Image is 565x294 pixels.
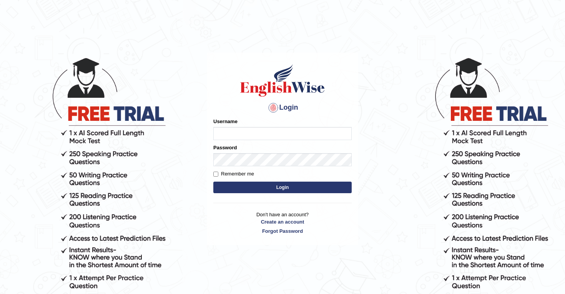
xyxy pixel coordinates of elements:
button: Login [213,182,352,193]
a: Forgot Password [213,227,352,235]
label: Username [213,118,238,125]
label: Password [213,144,237,151]
p: Don't have an account? [213,211,352,235]
h4: Login [213,102,352,114]
a: Create an account [213,218,352,226]
label: Remember me [213,170,254,178]
input: Remember me [213,172,218,177]
img: Logo of English Wise sign in for intelligent practice with AI [239,63,326,98]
